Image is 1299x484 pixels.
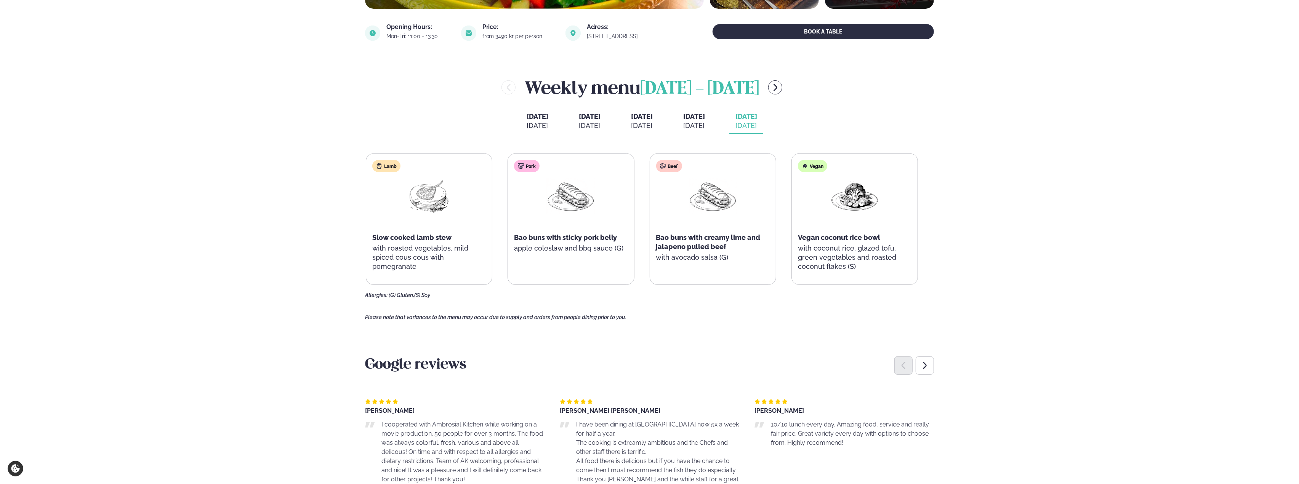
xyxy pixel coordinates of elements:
[365,314,626,320] span: Please note that variances to the menu may occur due to supply and orders from people dining prio...
[894,356,913,375] div: Previous slide
[587,32,652,41] a: link
[579,121,601,130] div: [DATE]
[576,438,739,457] p: The cooking is extreamly ambitious and the Chefs and other staff there is terrific.
[8,461,23,476] a: Cookie settings
[365,408,545,414] div: [PERSON_NAME]
[735,121,757,130] div: [DATE]
[514,160,540,172] div: Pork
[656,233,761,251] span: Bao buns with creamy lime and jalapeno pulled beef
[386,33,452,39] div: Mon-Fri: 11:00 - 13:30
[372,160,400,172] div: Lamb
[514,244,628,253] p: apple coleslaw and bbq sauce (G)
[372,233,452,241] span: Slow cooked lamb stew
[365,26,380,41] img: image alt
[482,33,557,39] div: from 3490 kr per person
[798,244,911,271] p: with coconut rice, glazed tofu, green vegetables and roasted coconut flakes (S)
[656,253,770,262] p: with avocado salsa (G)
[546,178,595,214] img: Panini.png
[482,24,557,30] div: Price:
[916,356,934,375] div: Next slide
[381,421,543,483] span: I cooperated with Ambrosial Kitchen while working on a movie production. 50 people for over 3 mon...
[461,26,476,41] img: image alt
[372,244,486,271] p: with roasted vegetables, mild spiced cous cous with pomegranate
[689,178,737,214] img: Panini.png
[830,178,879,214] img: Vegan.png
[802,163,808,169] img: Vegan.svg
[376,163,382,169] img: Lamb.svg
[405,178,453,214] img: Lamb-Meat.png
[525,75,759,100] h2: Weekly menu
[514,233,617,241] span: Bao buns with sticky pork belly
[389,292,414,298] span: (G) Gluten,
[768,80,782,94] button: menu-btn-right
[501,80,516,94] button: menu-btn-left
[625,109,659,134] button: [DATE] [DATE]
[527,112,548,120] span: [DATE]
[576,457,739,475] p: All food there is delicious but if you have the chance to come then I must recommend the fish the...
[640,81,759,97] span: [DATE] - [DATE]
[386,24,452,30] div: Opening Hours:
[560,408,739,414] div: [PERSON_NAME] [PERSON_NAME]
[565,26,581,41] img: image alt
[521,109,554,134] button: [DATE] [DATE]
[729,109,763,134] button: [DATE] [DATE]
[631,112,653,121] span: [DATE]
[754,408,934,414] div: [PERSON_NAME]
[683,112,705,120] span: [DATE]
[365,356,934,374] h3: Google reviews
[527,121,548,130] div: [DATE]
[713,24,934,39] button: BOOK A TABLE
[660,163,666,169] img: beef.svg
[656,160,682,172] div: Beef
[771,421,929,446] span: 10/10 lunch every day. Amazing food, service and really fair price. Great variety every day with ...
[735,112,757,120] span: [DATE]
[587,24,652,30] div: Adress:
[365,292,388,298] span: Allergies:
[631,121,653,130] div: [DATE]
[579,112,601,120] span: [DATE]
[576,420,739,438] p: I have been dining at [GEOGRAPHIC_DATA] now 5x a week for half a year.
[414,292,430,298] span: (S) Soy
[677,109,711,134] button: [DATE] [DATE]
[573,109,607,134] button: [DATE] [DATE]
[798,233,880,241] span: Vegan coconut rice bowl
[798,160,827,172] div: Vegan
[683,121,705,130] div: [DATE]
[518,163,524,169] img: pork.svg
